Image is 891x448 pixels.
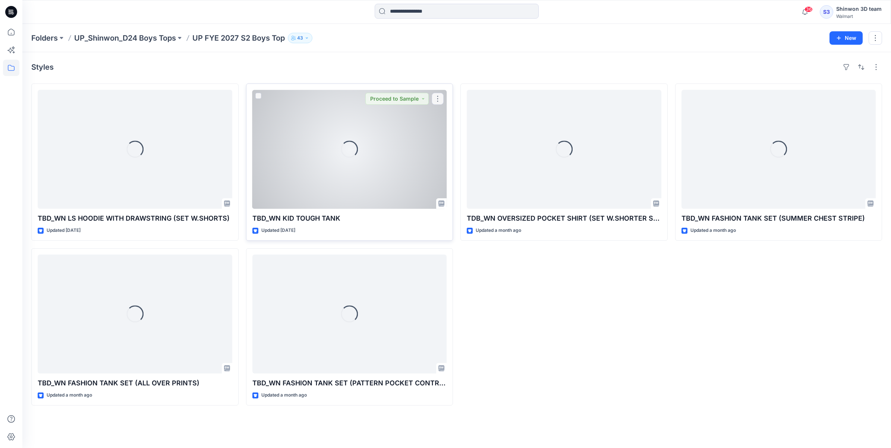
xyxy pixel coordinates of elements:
p: Updated a month ago [261,391,307,399]
div: Shinwon 3D team [836,4,882,13]
p: TDB_WN OVERSIZED POCKET SHIRT (SET W.SHORTER SHORTS) [467,213,661,224]
h4: Styles [31,63,54,72]
p: Updated [DATE] [47,227,81,234]
p: 43 [297,34,303,42]
div: Walmart [836,13,882,19]
p: TBD_WN FASHION TANK SET (PATTERN POCKET CONTR BINDING) [252,378,447,388]
p: Updated a month ago [476,227,521,234]
p: UP FYE 2027 S2 Boys Top [192,33,285,43]
p: Updated a month ago [690,227,736,234]
p: Updated a month ago [47,391,92,399]
div: S3 [820,5,833,19]
a: UP_Shinwon_D24 Boys Tops [74,33,176,43]
p: TBD_WN LS HOODIE WITH DRAWSTRING (SET W.SHORTS) [38,213,232,224]
p: Updated [DATE] [261,227,295,234]
button: 43 [288,33,312,43]
button: New [829,31,863,45]
p: TBD_WN FASHION TANK SET (SUMMER CHEST STRIPE) [681,213,876,224]
p: TBD_WN KID TOUGH TANK [252,213,447,224]
span: 36 [805,6,813,12]
a: Folders [31,33,58,43]
p: TBD_WN FASHION TANK SET (ALL OVER PRINTS) [38,378,232,388]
